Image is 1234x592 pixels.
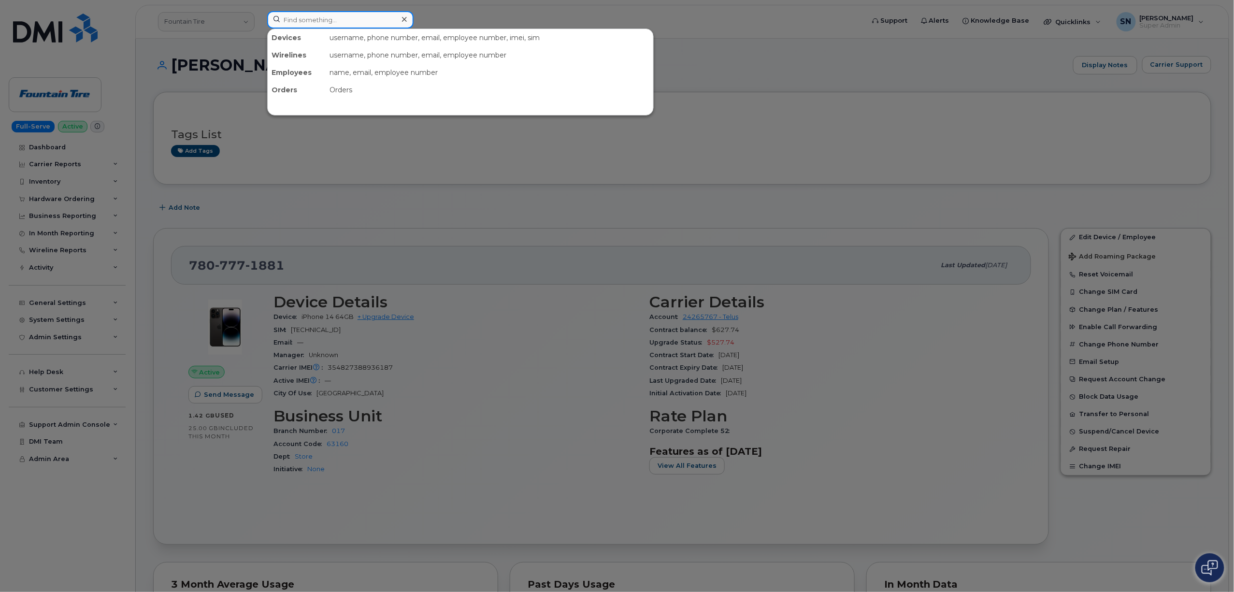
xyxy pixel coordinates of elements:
[1202,560,1218,576] img: Open chat
[326,64,653,81] div: name, email, employee number
[326,29,653,46] div: username, phone number, email, employee number, imei, sim
[268,64,326,81] div: Employees
[268,46,326,64] div: Wirelines
[326,81,653,99] div: Orders
[268,29,326,46] div: Devices
[268,81,326,99] div: Orders
[326,46,653,64] div: username, phone number, email, employee number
